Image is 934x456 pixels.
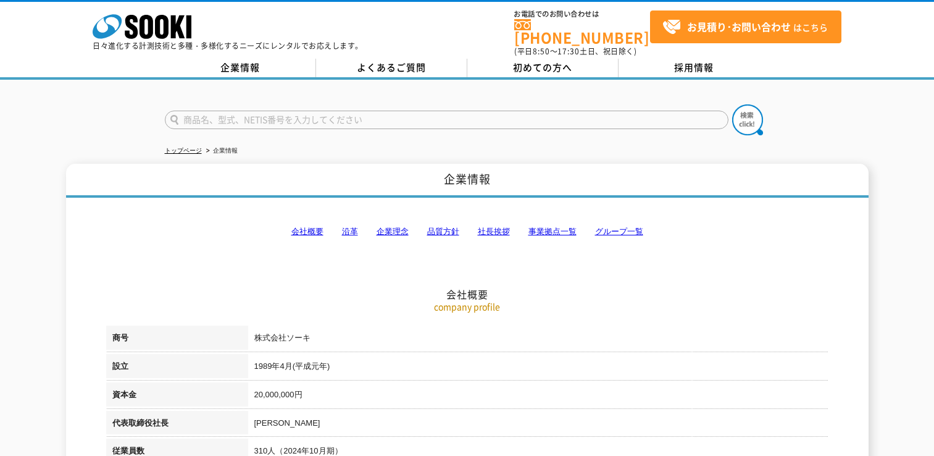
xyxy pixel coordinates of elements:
[248,326,828,354] td: 株式会社ソーキ
[732,104,763,135] img: btn_search.png
[619,59,770,77] a: 採用情報
[377,227,409,236] a: 企業理念
[478,227,510,236] a: 社長挨拶
[557,46,580,57] span: 17:30
[106,382,248,411] th: 資本金
[514,11,650,18] span: お電話でのお問い合わせは
[248,411,828,439] td: [PERSON_NAME]
[248,382,828,411] td: 20,000,000円
[165,147,202,154] a: トップページ
[514,46,636,57] span: (平日 ～ 土日、祝日除く)
[662,18,828,36] span: はこちら
[165,111,728,129] input: 商品名、型式、NETIS番号を入力してください
[106,326,248,354] th: 商号
[342,227,358,236] a: 沿革
[93,42,363,49] p: 日々進化する計測技術と多種・多様化するニーズにレンタルでお応えします。
[687,19,791,34] strong: お見積り･お問い合わせ
[595,227,643,236] a: グループ一覧
[514,19,650,44] a: [PHONE_NUMBER]
[248,354,828,382] td: 1989年4月(平成元年)
[650,11,841,43] a: お見積り･お問い合わせはこちら
[316,59,467,77] a: よくあるご質問
[427,227,459,236] a: 品質方針
[106,354,248,382] th: 設立
[204,145,238,158] li: 企業情報
[467,59,619,77] a: 初めての方へ
[106,164,828,301] h2: 会社概要
[106,300,828,313] p: company profile
[528,227,577,236] a: 事業拠点一覧
[165,59,316,77] a: 企業情報
[291,227,323,236] a: 会社概要
[66,164,869,198] h1: 企業情報
[533,46,550,57] span: 8:50
[106,411,248,439] th: 代表取締役社長
[513,61,572,74] span: 初めての方へ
